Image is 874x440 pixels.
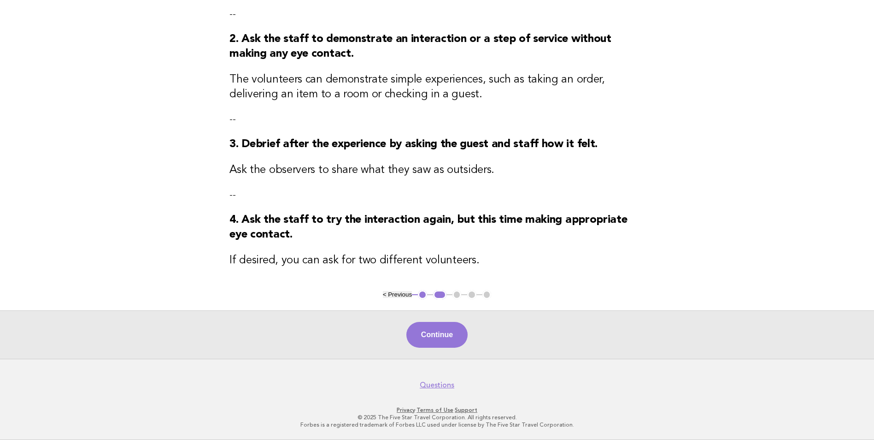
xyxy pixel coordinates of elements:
button: 2 [433,290,446,299]
button: Continue [406,322,468,348]
p: Forbes is a registered trademark of Forbes LLC used under license by The Five Star Travel Corpora... [155,421,719,428]
p: -- [229,113,645,126]
a: Terms of Use [416,407,453,413]
button: 1 [418,290,427,299]
a: Support [455,407,477,413]
h3: The volunteers can demonstrate simple experiences, such as taking an order, delivering an item to... [229,72,645,102]
p: © 2025 The Five Star Travel Corporation. All rights reserved. [155,414,719,421]
strong: 3. Debrief after the experience by asking the guest and staff how it felt. [229,139,598,150]
p: -- [229,8,645,21]
h3: If desired, you can ask for two different volunteers. [229,253,645,268]
strong: 4. Ask the staff to try the interaction again, but this time making appropriate eye contact. [229,214,627,240]
a: Questions [420,381,454,390]
p: -- [229,189,645,202]
p: · · [155,406,719,414]
a: Privacy [397,407,415,413]
strong: 2. Ask the staff to demonstrate an interaction or a step of service without making any eye contact. [229,34,611,59]
button: < Previous [383,291,412,298]
h3: Ask the observers to share what they saw as outsiders. [229,163,645,178]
